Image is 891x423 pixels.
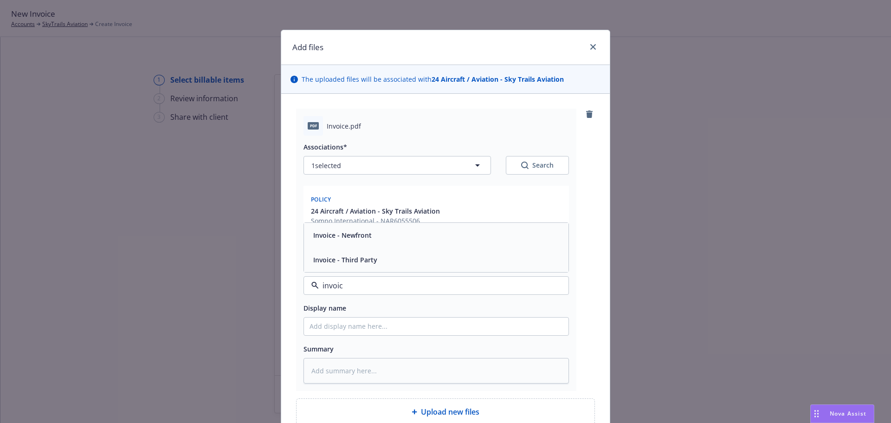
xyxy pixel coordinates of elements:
[313,230,372,240] button: Invoice - Newfront
[311,161,341,170] span: 1 selected
[830,410,866,417] span: Nova Assist
[506,156,569,175] button: SearchSearch
[319,280,550,291] input: Filter by keyword
[588,41,599,52] a: close
[313,255,377,265] button: Invoice - Third Party
[304,318,568,335] input: Add display name here...
[327,121,361,131] span: Invoice.pdf
[521,162,529,169] svg: Search
[303,143,347,151] span: Associations*
[421,406,479,417] span: Upload new files
[303,345,334,353] span: Summary
[521,161,554,170] div: Search
[303,304,346,312] span: Display name
[311,195,331,203] span: Policy
[811,405,822,423] div: Drag to move
[311,216,440,226] span: Sompo International - NAR6055506
[292,41,323,53] h1: Add files
[303,156,491,175] button: 1selected
[432,75,564,84] strong: 24 Aircraft / Aviation - Sky Trails Aviation
[584,109,595,120] a: remove
[302,74,564,84] span: The uploaded files will be associated with
[810,404,874,423] button: Nova Assist
[308,122,319,129] span: pdf
[311,206,440,216] button: 24 Aircraft / Aviation - Sky Trails Aviation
